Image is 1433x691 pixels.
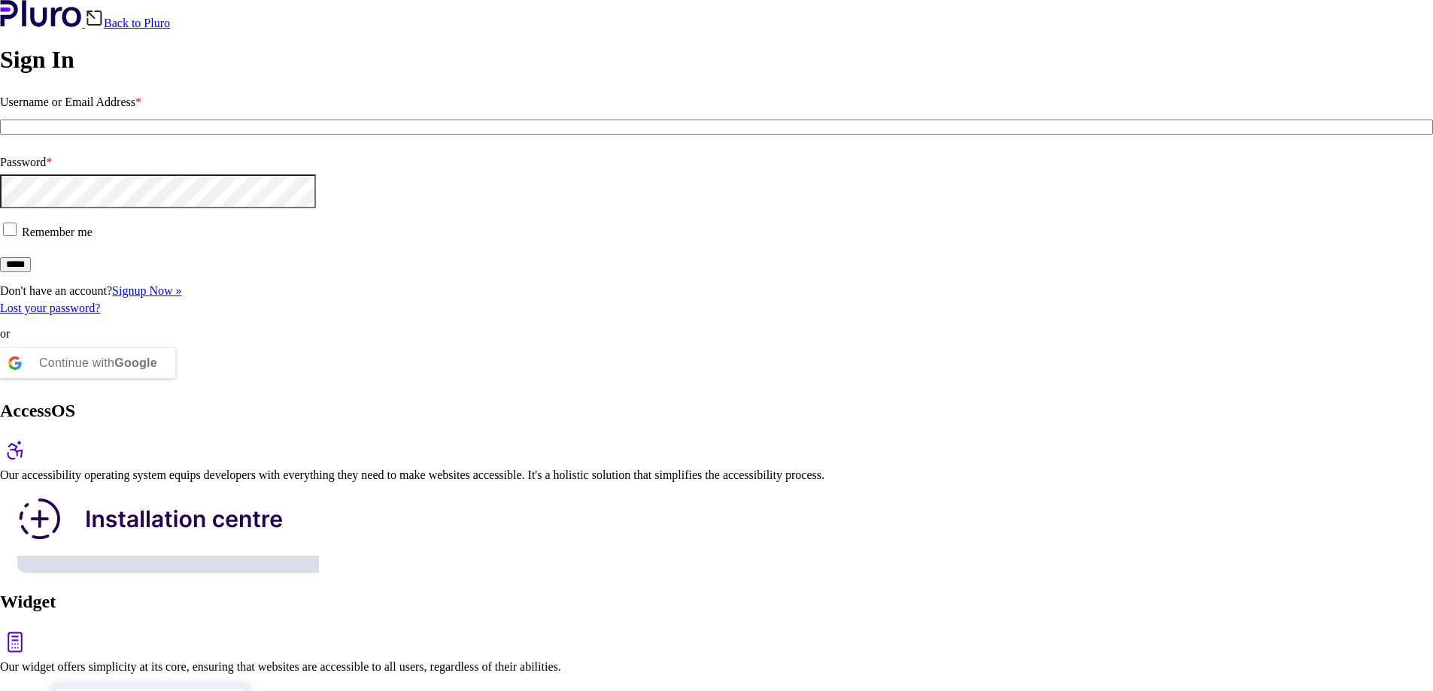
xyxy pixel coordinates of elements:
[85,9,104,27] img: Back icon
[114,356,157,369] b: Google
[39,348,157,378] div: Continue with
[112,284,181,297] a: Signup Now »
[85,17,170,29] a: Back to Pluro
[3,223,17,236] input: Remember me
